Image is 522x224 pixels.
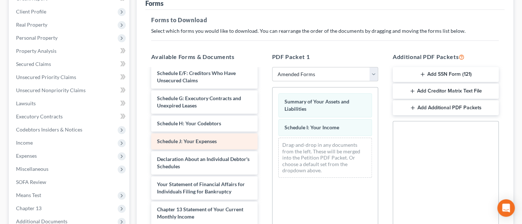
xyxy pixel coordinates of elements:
[157,138,217,144] span: Schedule J: Your Expenses
[10,71,129,84] a: Unsecured Priority Claims
[393,83,499,99] button: Add Creditor Matrix Text File
[157,156,250,169] span: Declaration About an Individual Debtor's Schedules
[16,126,82,133] span: Codebtors Insiders & Notices
[10,44,129,58] a: Property Analysis
[16,48,56,54] span: Property Analysis
[16,35,58,41] span: Personal Property
[157,181,245,194] span: Your Statement of Financial Affairs for Individuals Filing for Bankruptcy
[393,67,499,82] button: Add SSN Form (121)
[16,61,51,67] span: Secured Claims
[16,179,46,185] span: SOFA Review
[16,166,48,172] span: Miscellaneous
[10,97,129,110] a: Lawsuits
[16,100,36,106] span: Lawsuits
[16,205,42,211] span: Chapter 13
[497,199,515,217] div: Open Intercom Messenger
[272,52,378,61] h5: PDF Packet 1
[16,153,37,159] span: Expenses
[151,16,499,24] h5: Forms to Download
[278,138,372,178] div: Drag-and-drop in any documents from the left. These will be merged into the Petition PDF Packet. ...
[10,176,129,189] a: SOFA Review
[157,70,236,83] span: Schedule E/F: Creditors Who Have Unsecured Claims
[16,113,63,119] span: Executory Contracts
[16,74,76,80] span: Unsecured Priority Claims
[16,139,33,146] span: Income
[157,95,241,109] span: Schedule G: Executory Contracts and Unexpired Leases
[16,87,86,93] span: Unsecured Nonpriority Claims
[393,52,499,61] h5: Additional PDF Packets
[16,21,47,28] span: Real Property
[157,206,243,220] span: Chapter 13 Statement of Your Current Monthly Income
[151,27,499,35] p: Select which forms you would like to download. You can rearrange the order of the documents by dr...
[16,8,46,15] span: Client Profile
[151,52,257,61] h5: Available Forms & Documents
[16,192,41,198] span: Means Test
[393,100,499,115] button: Add Additional PDF Packets
[284,124,339,130] span: Schedule I: Your Income
[10,110,129,123] a: Executory Contracts
[10,58,129,71] a: Secured Claims
[284,98,349,112] span: Summary of Your Assets and Liabilities
[10,84,129,97] a: Unsecured Nonpriority Claims
[157,120,221,126] span: Schedule H: Your Codebtors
